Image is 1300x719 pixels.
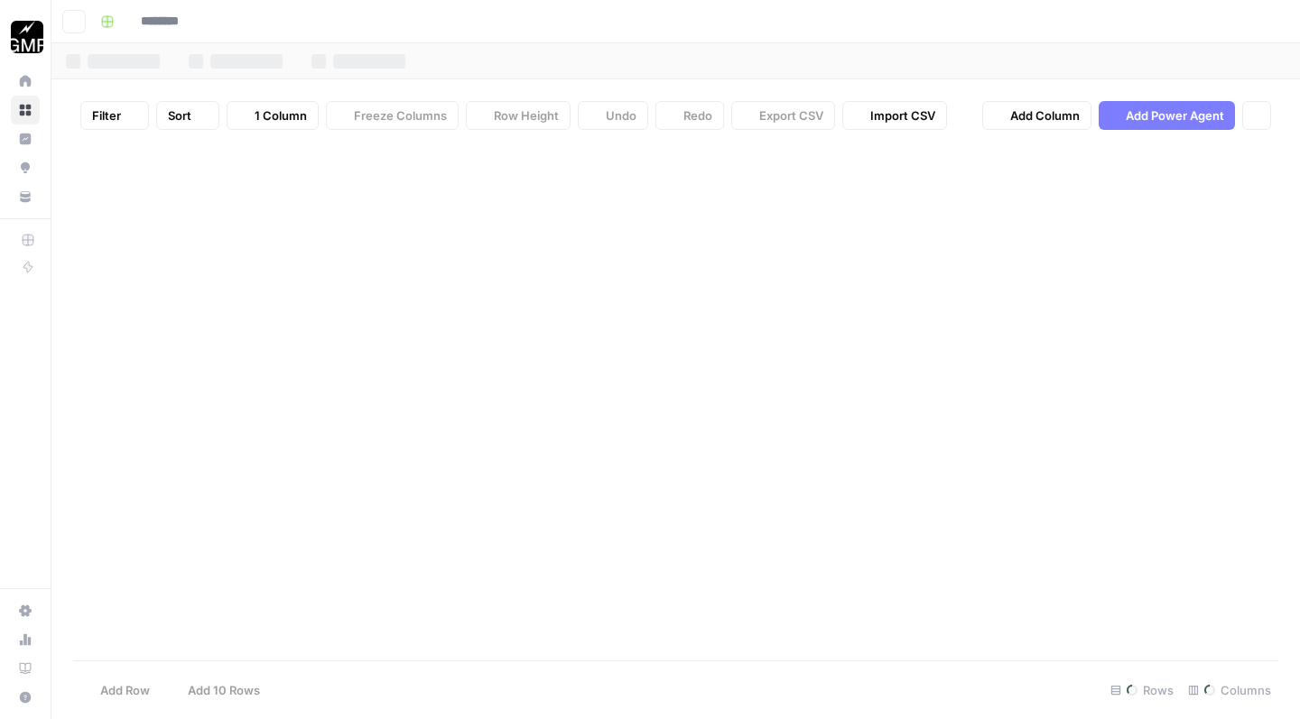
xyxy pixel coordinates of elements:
button: Export CSV [731,101,835,130]
a: Insights [11,124,40,153]
button: 1 Column [227,101,319,130]
a: Browse [11,96,40,124]
span: Add Row [100,681,150,699]
a: Home [11,67,40,96]
button: Redo [655,101,724,130]
a: Settings [11,596,40,625]
span: Add Column [1010,106,1080,124]
button: Row Height [466,101,571,130]
span: Undo [606,106,636,124]
a: Your Data [11,182,40,211]
button: Freeze Columns [326,101,459,130]
button: Add 10 Rows [161,676,271,705]
span: Sort [168,106,191,124]
div: Rows [1103,676,1181,705]
span: Import CSV [870,106,935,124]
button: Add Column [982,101,1091,130]
button: Add Power Agent [1099,101,1235,130]
span: Add Power Agent [1126,106,1224,124]
span: 1 Column [255,106,307,124]
a: Learning Hub [11,654,40,683]
span: Row Height [494,106,559,124]
div: Columns [1181,676,1278,705]
a: Usage [11,625,40,654]
span: Freeze Columns [354,106,447,124]
button: Workspace: Growth Marketing Pro [11,14,40,60]
a: Opportunities [11,153,40,182]
span: Add 10 Rows [188,681,260,699]
button: Import CSV [842,101,947,130]
button: Sort [156,101,219,130]
span: Export CSV [759,106,823,124]
button: Filter [80,101,149,130]
img: Growth Marketing Pro Logo [11,21,43,53]
button: Help + Support [11,683,40,712]
button: Add Row [73,676,161,705]
span: Filter [92,106,121,124]
span: Redo [683,106,712,124]
button: Undo [578,101,648,130]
